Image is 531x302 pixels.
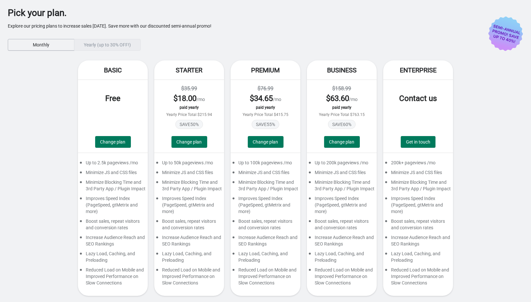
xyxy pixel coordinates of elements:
[307,60,377,80] div: Business
[231,267,300,289] div: Reduced Load on Mobile and Improved Performance on Slow Connections
[154,169,224,179] div: Minimize JS and CSS files
[307,159,377,169] div: Up to 200k pageviews /mo
[488,16,523,51] img: price-promo-badge-d5c1d69d.svg
[253,139,278,145] span: Change plan
[171,136,207,148] button: Change plan
[383,218,453,234] div: Boost sales, repeat visitors and conversion rates
[250,94,273,103] span: $ 34.65
[231,250,300,267] div: Lazy Load, Caching, and Preloading
[383,169,453,179] div: Minimize JS and CSS files
[237,93,294,104] div: /mo
[100,139,126,145] span: Change plan
[78,169,148,179] div: Minimize JS and CSS files
[154,195,224,218] div: Improves Speed Index (PageSpeed, gtMetrix and more)
[154,159,224,169] div: Up to 50k pageviews /mo
[248,136,284,148] button: Change plan
[383,159,453,169] div: 200k+ pageviews /mo
[313,112,370,117] div: Yearly Price Total $763.15
[78,267,148,289] div: Reduced Load on Mobile and Improved Performance on Slow Connections
[161,112,218,117] div: Yearly Price Total $215.94
[154,179,224,195] div: Minimize Blocking Time and 3rd Party App / Plugin Impact
[307,169,377,179] div: Minimize JS and CSS files
[161,85,218,93] div: $35.99
[8,23,504,29] p: Explore our pricing plans to increase sales [DATE]. Save more with our discounted semi-annual promo!
[154,234,224,250] div: Increase Audience Reach and SEO Rankings
[105,94,120,103] span: Free
[173,94,196,103] span: $ 18.00
[175,120,203,129] span: SAVE 50 %
[406,139,430,145] span: Get in touch
[231,195,300,218] div: Improves Speed Index (PageSpeed, gtMetrix and more)
[313,85,370,93] div: $158.99
[324,136,360,148] button: Change plan
[307,250,377,267] div: Lazy Load, Caching, and Preloading
[78,195,148,218] div: Improves Speed Index (PageSpeed, gtMetrix and more)
[231,60,300,80] div: Premium
[78,159,148,169] div: Up to 2.5k pageviews /mo
[78,60,148,80] div: Basic
[307,179,377,195] div: Minimize Blocking Time and 3rd Party App / Plugin Impact
[154,250,224,267] div: Lazy Load, Caching, and Preloading
[154,218,224,234] div: Boost sales, repeat visitors and conversion rates
[326,94,349,103] span: $ 63.60
[401,136,436,148] a: Get in touch
[95,136,131,148] button: Change plan
[383,250,453,267] div: Lazy Load, Caching, and Preloading
[307,234,377,250] div: Increase Audience Reach and SEO Rankings
[307,218,377,234] div: Boost sales, repeat visitors and conversion rates
[177,139,202,145] span: Change plan
[154,60,224,80] div: Starter
[154,267,224,289] div: Reduced Load on Mobile and Improved Performance on Slow Connections
[78,179,148,195] div: Minimize Blocking Time and 3rd Party App / Plugin Impact
[8,10,504,16] div: Pick your plan.
[383,179,453,195] div: Minimize Blocking Time and 3rd Party App / Plugin Impact
[78,250,148,267] div: Lazy Load, Caching, and Preloading
[231,218,300,234] div: Boost sales, repeat visitors and conversion rates
[78,234,148,250] div: Increase Audience Reach and SEO Rankings
[231,159,300,169] div: Up to 100k pageviews /mo
[307,195,377,218] div: Improves Speed Index (PageSpeed, gtMetrix and more)
[8,39,74,51] button: Monthly
[383,234,453,250] div: Increase Audience Reach and SEO Rankings
[383,195,453,218] div: Improves Speed Index (PageSpeed, gtMetrix and more)
[231,234,300,250] div: Increase Audience Reach and SEO Rankings
[78,218,148,234] div: Boost sales, repeat visitors and conversion rates
[237,105,294,110] div: paid yearly
[328,120,356,129] span: SAVE 60 %
[383,60,453,80] div: Enterprise
[161,93,218,104] div: /mo
[313,105,370,110] div: paid yearly
[231,169,300,179] div: Minimize JS and CSS files
[231,179,300,195] div: Minimize Blocking Time and 3rd Party App / Plugin Impact
[252,120,279,129] span: SAVE 55 %
[161,105,218,110] div: paid yearly
[329,139,355,145] span: Change plan
[237,85,294,93] div: $76.99
[383,267,453,289] div: Reduced Load on Mobile and Improved Performance on Slow Connections
[399,94,437,103] span: Contact us
[33,42,49,47] span: Monthly
[313,93,370,104] div: /mo
[237,112,294,117] div: Yearly Price Total $415.75
[307,267,377,289] div: Reduced Load on Mobile and Improved Performance on Slow Connections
